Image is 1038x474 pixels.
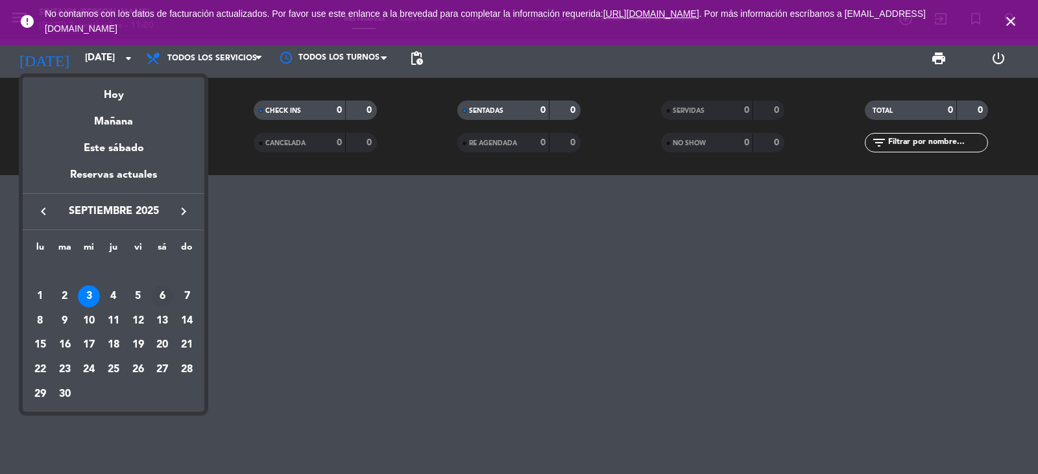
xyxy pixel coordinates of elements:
[103,359,125,381] div: 25
[175,284,199,309] td: 7 de septiembre de 2025
[175,357,199,382] td: 28 de septiembre de 2025
[176,334,198,356] div: 21
[151,240,175,260] th: sábado
[151,334,173,356] div: 20
[78,285,100,307] div: 3
[101,357,126,382] td: 25 de septiembre de 2025
[78,310,100,332] div: 10
[77,240,101,260] th: miércoles
[126,357,151,382] td: 26 de septiembre de 2025
[176,359,198,381] div: 28
[126,284,151,309] td: 5 de septiembre de 2025
[28,357,53,382] td: 22 de septiembre de 2025
[53,333,77,357] td: 16 de septiembre de 2025
[23,167,204,193] div: Reservas actuales
[29,359,51,381] div: 22
[36,204,51,219] i: keyboard_arrow_left
[23,104,204,130] div: Mañana
[101,309,126,333] td: 11 de septiembre de 2025
[127,334,149,356] div: 19
[103,334,125,356] div: 18
[29,383,51,405] div: 29
[28,284,53,309] td: 1 de septiembre de 2025
[175,309,199,333] td: 14 de septiembre de 2025
[54,383,76,405] div: 30
[127,359,149,381] div: 26
[77,333,101,357] td: 17 de septiembre de 2025
[77,309,101,333] td: 10 de septiembre de 2025
[23,77,204,104] div: Hoy
[103,285,125,307] div: 4
[151,333,175,357] td: 20 de septiembre de 2025
[53,382,77,407] td: 30 de septiembre de 2025
[175,240,199,260] th: domingo
[77,284,101,309] td: 3 de septiembre de 2025
[54,334,76,356] div: 16
[172,203,195,220] button: keyboard_arrow_right
[28,309,53,333] td: 8 de septiembre de 2025
[151,310,173,332] div: 13
[78,359,100,381] div: 24
[54,285,76,307] div: 2
[151,357,175,382] td: 27 de septiembre de 2025
[28,333,53,357] td: 15 de septiembre de 2025
[29,310,51,332] div: 8
[101,240,126,260] th: jueves
[151,309,175,333] td: 13 de septiembre de 2025
[103,310,125,332] div: 11
[29,285,51,307] div: 1
[176,204,191,219] i: keyboard_arrow_right
[53,357,77,382] td: 23 de septiembre de 2025
[54,310,76,332] div: 9
[28,382,53,407] td: 29 de septiembre de 2025
[101,284,126,309] td: 4 de septiembre de 2025
[127,310,149,332] div: 12
[28,259,199,284] td: SEP.
[101,333,126,357] td: 18 de septiembre de 2025
[127,285,149,307] div: 5
[53,284,77,309] td: 2 de septiembre de 2025
[32,203,55,220] button: keyboard_arrow_left
[29,334,51,356] div: 15
[77,357,101,382] td: 24 de septiembre de 2025
[151,285,173,307] div: 6
[55,203,172,220] span: septiembre 2025
[151,359,173,381] div: 27
[175,333,199,357] td: 21 de septiembre de 2025
[126,240,151,260] th: viernes
[126,309,151,333] td: 12 de septiembre de 2025
[151,284,175,309] td: 6 de septiembre de 2025
[54,359,76,381] div: 23
[176,310,198,332] div: 14
[53,240,77,260] th: martes
[23,130,204,167] div: Este sábado
[28,240,53,260] th: lunes
[53,309,77,333] td: 9 de septiembre de 2025
[126,333,151,357] td: 19 de septiembre de 2025
[78,334,100,356] div: 17
[176,285,198,307] div: 7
